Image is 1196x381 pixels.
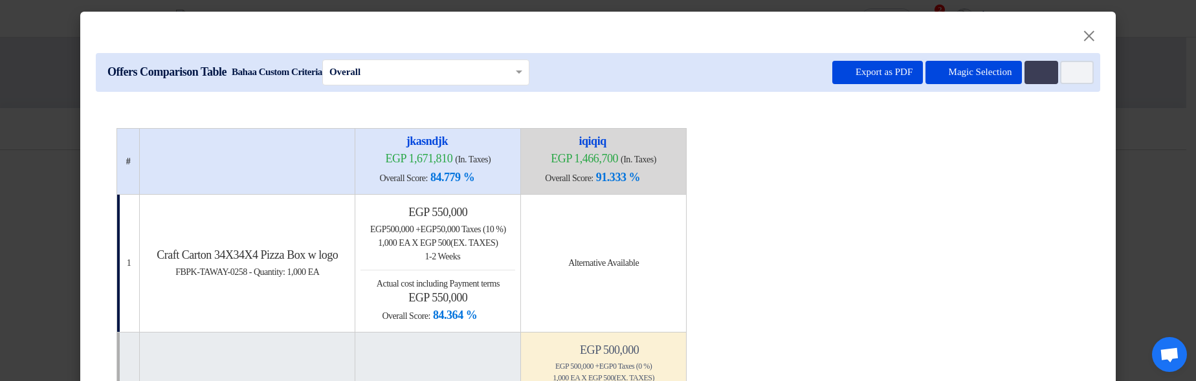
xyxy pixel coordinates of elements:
h4: Craft Carton 34X34X4 Pizza Box w logo [145,248,349,262]
button: Export as PDF [832,61,923,84]
th: # [117,128,140,194]
h4: egp 550,000 [360,290,515,305]
span: Offers Comparison Table [107,65,227,79]
span: (In. Taxes) [621,155,656,164]
span: 84.779 % [430,171,474,184]
h4: egp 550,000 [360,205,515,219]
h4: iqiqiq [539,134,669,148]
h4: egp 500,000 [526,343,681,357]
span: egp [370,224,386,234]
span: Overall Score: [382,311,430,321]
span: 84.364 % [433,309,477,321]
span: 1,000 [378,238,397,248]
div: 1-2 Weeks [360,250,515,263]
span: egp [555,362,569,371]
h4: jkasndjk [373,134,503,148]
span: Overall Score: [545,173,593,183]
span: FBPK-TAWAY-0258 - Quantity: 1,000 EA [175,267,319,277]
div: Alternative Available [526,256,681,270]
span: x egp 500 [412,238,498,248]
span: egp 1,671,810 [386,152,453,165]
span: egp [599,362,613,371]
button: Close [1071,21,1107,47]
td: 1 [117,194,140,332]
span: Bahaa Custom Criteria [232,67,322,78]
span: Actual cost including Payment terms [377,279,500,288]
span: 91.333 % [596,171,640,184]
button: Magic Selection [925,61,1023,84]
div: 500,000 + 0 Taxes (0 %) [526,360,681,372]
span: egp [421,224,437,234]
span: (Ex. Taxes) [450,238,498,248]
div: 500,000 + 50,000 Taxes (10 %) [360,223,515,236]
span: egp 1,466,700 [551,152,618,165]
span: × [1081,21,1096,50]
span: Overall Score: [379,173,428,183]
span: EA [399,238,410,248]
a: Open chat [1152,337,1187,372]
span: (In. Taxes) [455,155,491,164]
